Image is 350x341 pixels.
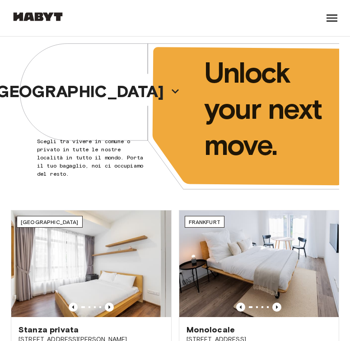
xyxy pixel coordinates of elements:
span: [GEOGRAPHIC_DATA] [21,219,79,225]
img: Marketing picture of unit DE-04-001-012-01H [179,210,339,317]
img: Habyt [11,12,65,21]
button: Previous image [236,303,245,312]
p: Scegli tra vivere in comune o privato in tutte le nostre località in tutto il mondo. Porta il tuo... [37,137,145,178]
button: Previous image [272,303,281,312]
span: Frankfurt [189,219,220,225]
span: Stanza privata [19,324,79,335]
img: Marketing picture of unit SG-01-003-012-01 [11,210,171,317]
p: Unlock your next move. [204,55,325,163]
button: Previous image [105,303,114,312]
button: Previous image [69,303,78,312]
span: Monolocale [187,324,235,335]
